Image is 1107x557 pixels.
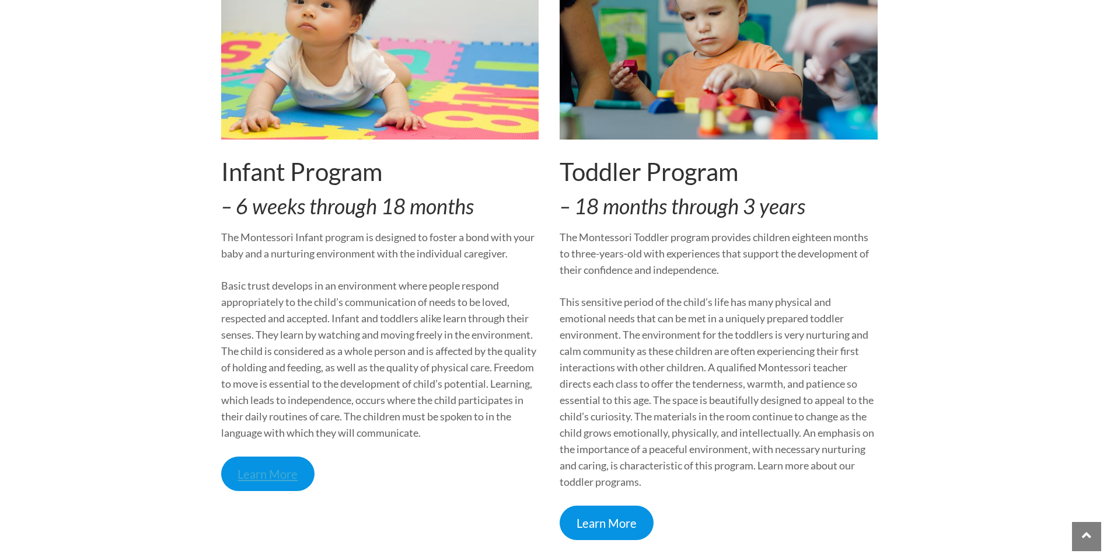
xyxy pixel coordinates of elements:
a: Learn More [221,457,315,491]
p: This sensitive period of the child’s life has many physical and emotional needs that can be met i... [560,294,878,490]
a: Learn More [560,506,654,540]
p: The Montessori Infant program is designed to foster a bond with your baby and a nurturing environ... [221,229,539,262]
em: – 18 months through 3 years [560,193,805,219]
h2: Infant Program [221,157,539,186]
p: Basic trust develops in an environment where people respond appropriately to the child’s communic... [221,277,539,441]
h2: Toddler Program [560,157,878,186]
em: – 6 weeks through 18 months [221,193,474,219]
p: The Montessori Toddler program provides children eighteen months to three-years-old with experien... [560,229,878,278]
